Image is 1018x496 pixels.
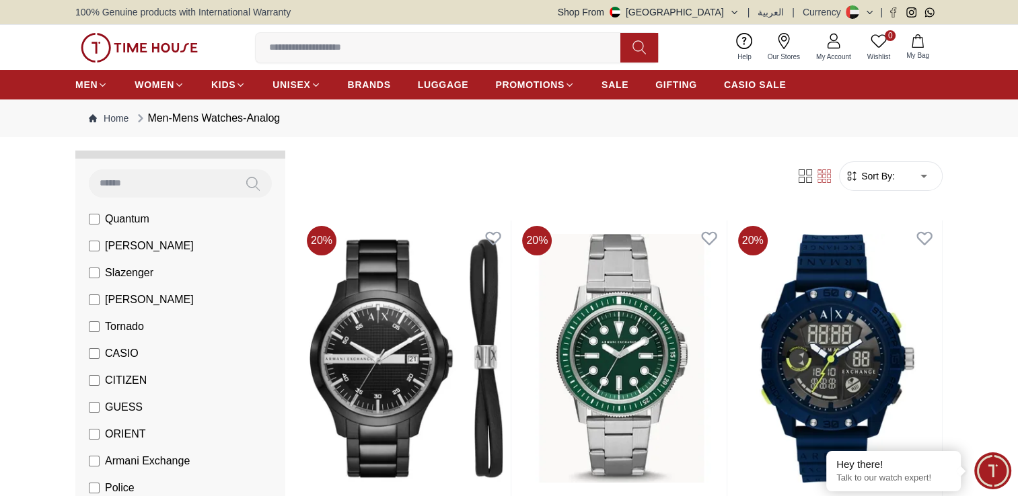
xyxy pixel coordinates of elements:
span: UNISEX [272,78,310,91]
a: Instagram [906,7,916,17]
span: My Bag [901,50,935,60]
a: UNISEX [272,73,320,97]
span: SALE [602,78,628,91]
span: Tornado [105,319,144,335]
img: Armani Exchange Men Analog Green Dial Watch - AX1860 [517,220,726,496]
img: United Arab Emirates [610,7,620,17]
span: PROMOTIONS [495,78,565,91]
nav: Breadcrumb [75,99,943,137]
span: Police [105,480,135,496]
input: GUESS [89,402,100,413]
input: ORIENT [89,429,100,440]
input: [PERSON_NAME] [89,294,100,305]
span: 20 % [522,226,552,255]
span: CITIZEN [105,372,147,388]
span: Slazenger [105,265,153,281]
span: GIFTING [655,78,697,91]
a: WOMEN [135,73,184,97]
span: 20 % [738,226,768,255]
div: Hey there! [836,458,951,471]
a: PROMOTIONS [495,73,575,97]
input: CASIO [89,348,100,359]
a: Help [729,30,760,65]
span: CASIO [105,345,139,362]
span: Quantum [105,211,149,227]
span: 0 [885,30,896,41]
span: Wishlist [862,52,896,62]
span: Help [732,52,757,62]
img: Armani Exchange Men Analog Black Dial Watch - AX7134SET [301,220,511,496]
span: My Account [811,52,857,62]
a: SALE [602,73,628,97]
span: KIDS [211,78,235,91]
a: Our Stores [760,30,808,65]
button: My Bag [898,32,937,63]
input: Slazenger [89,267,100,278]
input: Tornado [89,321,100,332]
span: | [880,5,883,19]
span: | [748,5,750,19]
span: Armani Exchange [105,453,190,469]
div: Men-Mens Watches-Analog [134,110,280,126]
span: Our Stores [762,52,805,62]
span: ORIENT [105,426,145,442]
a: KIDS [211,73,246,97]
input: Armani Exchange [89,456,100,466]
a: Home [89,112,129,125]
div: Chat Widget [974,452,1011,489]
span: WOMEN [135,78,174,91]
img: ... [81,33,198,63]
p: Talk to our watch expert! [836,472,951,484]
a: 0Wishlist [859,30,898,65]
div: Currency [803,5,846,19]
input: CITIZEN [89,375,100,386]
button: Sort By: [845,169,895,183]
input: Quantum [89,214,100,224]
a: GIFTING [655,73,697,97]
span: 20 % [307,226,336,255]
button: Shop From[GEOGRAPHIC_DATA] [558,5,739,19]
input: Police [89,483,100,493]
span: 100% Genuine products with International Warranty [75,5,291,19]
span: CASIO SALE [724,78,787,91]
span: [PERSON_NAME] [105,292,194,308]
span: Sort By: [859,169,895,183]
a: CASIO SALE [724,73,787,97]
button: العربية [758,5,784,19]
span: LUGGAGE [418,78,469,91]
img: ARMANI EXCHANGE D-BOLT Men's Analog-Digital Black Dial Watch - AX2962 [733,220,942,496]
a: Facebook [888,7,898,17]
span: GUESS [105,399,143,415]
input: [PERSON_NAME] [89,241,100,251]
a: Whatsapp [924,7,935,17]
span: BRANDS [348,78,391,91]
span: MEN [75,78,98,91]
a: BRANDS [348,73,391,97]
a: LUGGAGE [418,73,469,97]
span: [PERSON_NAME] [105,238,194,254]
span: | [792,5,795,19]
a: MEN [75,73,108,97]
